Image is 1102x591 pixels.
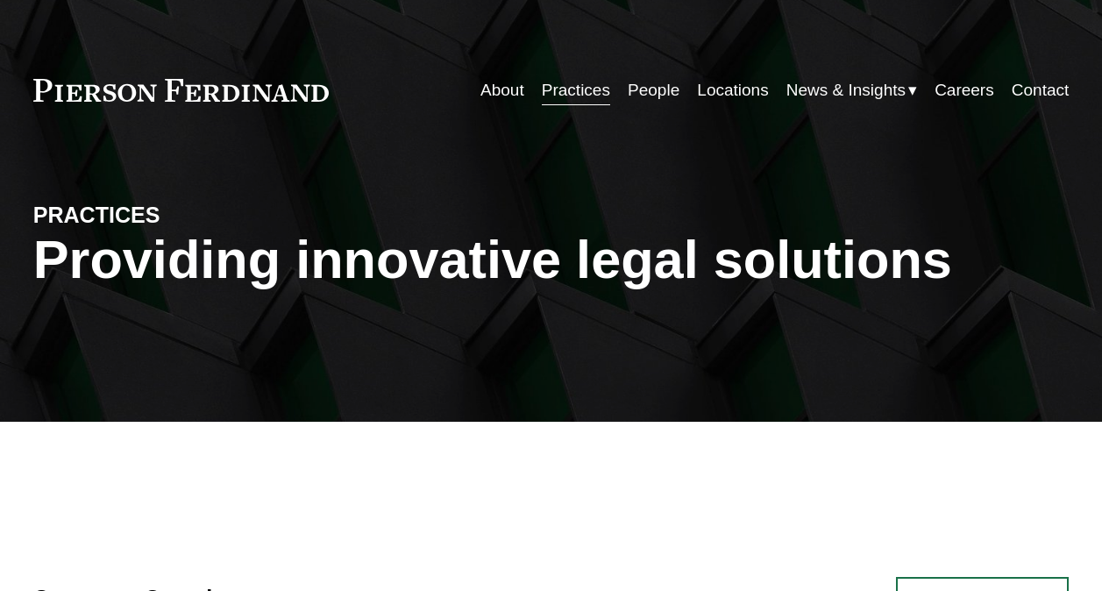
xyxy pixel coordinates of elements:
[697,74,768,107] a: Locations
[628,74,679,107] a: People
[786,75,906,105] span: News & Insights
[480,74,524,107] a: About
[33,202,292,230] h4: PRACTICES
[1012,74,1069,107] a: Contact
[935,74,994,107] a: Careers
[786,74,917,107] a: folder dropdown
[33,229,1070,290] h1: Providing innovative legal solutions
[542,74,610,107] a: Practices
